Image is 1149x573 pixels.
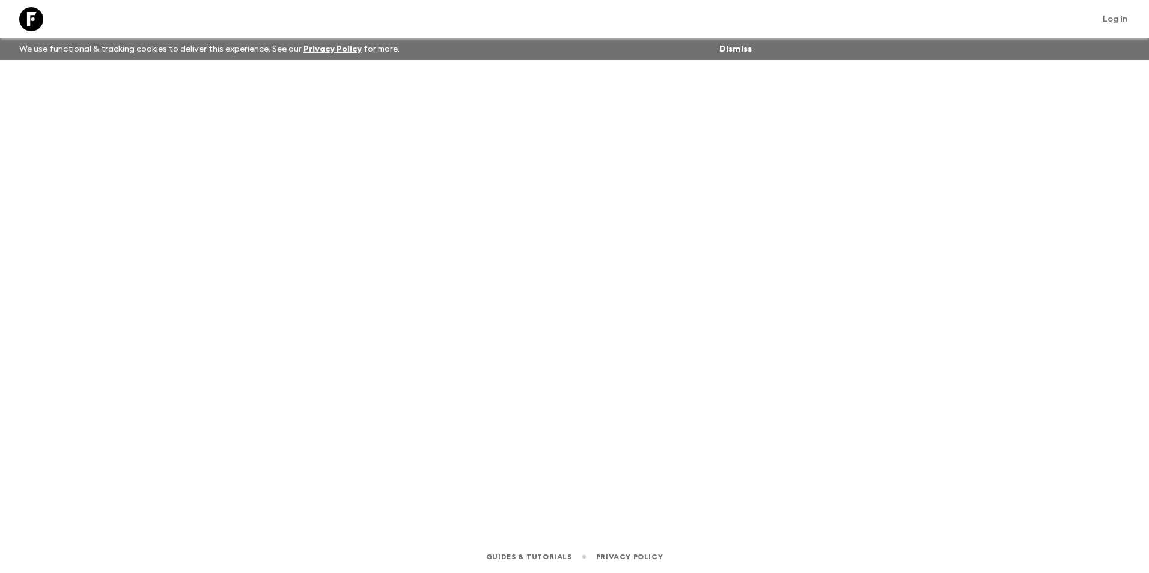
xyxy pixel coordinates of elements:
a: Privacy Policy [303,45,362,53]
p: We use functional & tracking cookies to deliver this experience. See our for more. [14,38,404,60]
button: Dismiss [716,41,755,58]
a: Privacy Policy [596,550,663,563]
a: Guides & Tutorials [486,550,572,563]
a: Log in [1096,11,1135,28]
